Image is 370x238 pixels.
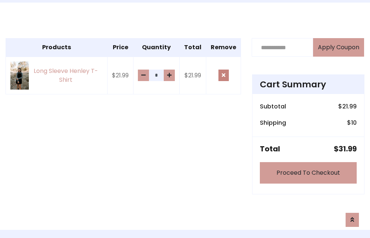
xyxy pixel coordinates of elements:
td: $21.99 [108,57,133,94]
span: 21.99 [342,102,357,111]
a: Long Sleeve Henley T-Shirt [10,61,103,89]
span: 10 [351,118,357,127]
h6: Shipping [260,119,286,126]
h6: $ [338,103,357,110]
h5: $ [334,144,357,153]
th: Total [180,38,206,57]
h5: Total [260,144,280,153]
a: Proceed To Checkout [260,162,357,184]
h6: Subtotal [260,103,286,110]
h6: $ [347,119,357,126]
th: Quantity [133,38,180,57]
span: 31.99 [339,144,357,154]
h4: Cart Summary [260,79,357,90]
td: $21.99 [180,57,206,94]
th: Price [108,38,133,57]
th: Products [6,38,108,57]
button: Apply Coupon [313,38,364,57]
th: Remove [206,38,241,57]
